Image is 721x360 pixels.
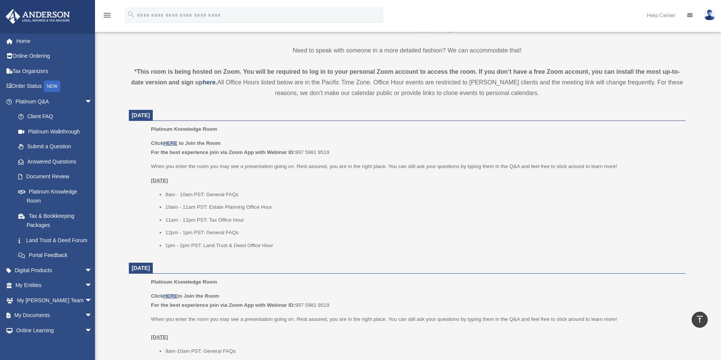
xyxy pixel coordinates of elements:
a: Land Trust & Deed Forum [11,233,104,248]
span: Platinum Knowledge Room [151,126,217,132]
div: NEW [44,81,60,92]
b: For the best experience join via Zoom App with Webinar ID: [151,149,295,155]
a: Home [5,33,104,49]
a: Portal Feedback [11,248,104,263]
a: Order StatusNEW [5,79,104,94]
a: Tax & Bookkeeping Packages [11,208,104,233]
span: arrow_drop_down [85,94,100,109]
li: 9am-10am PST: General FAQs [165,347,680,356]
i: search [127,10,135,19]
b: For the best experience join via Zoom App with Webinar ID: [151,302,295,308]
b: Click to Join the Room [151,293,219,299]
a: Document Review [11,169,104,184]
a: Client FAQ [11,109,104,124]
strong: *This room is being hosted on Zoom. You will be required to log in to your personal Zoom account ... [131,68,680,86]
p: 997 5981 9519 [151,292,680,309]
span: arrow_drop_down [85,278,100,293]
p: When you enter the room you may see a presentation going on. Rest assured, you are in the right p... [151,315,680,342]
a: Online Ordering [5,49,104,64]
a: My Documentsarrow_drop_down [5,308,104,323]
p: 997 5981 9519 [151,139,680,157]
li: 11am - 12pm PST: Tax Office Hour [165,216,680,225]
img: User Pic [704,10,715,21]
a: Submit a Question [11,139,104,154]
span: Platinum Knowledge Room [151,279,217,285]
a: HERE [163,293,177,299]
li: 12pm - 1pm PST: General FAQs [165,228,680,237]
span: [DATE] [132,112,150,118]
a: HERE [163,140,177,146]
a: menu [103,13,112,20]
a: Platinum Q&Aarrow_drop_down [5,94,104,109]
li: 10am - 11am PST: Estate Planning Office Hour [165,203,680,212]
a: My Entitiesarrow_drop_down [5,278,104,293]
u: [DATE] [151,178,168,183]
i: menu [103,11,112,20]
img: Anderson Advisors Platinum Portal [3,9,72,24]
span: arrow_drop_down [85,308,100,324]
span: arrow_drop_down [85,293,100,308]
a: Online Learningarrow_drop_down [5,323,104,338]
a: here [203,79,216,86]
span: arrow_drop_down [85,263,100,278]
a: My [PERSON_NAME] Teamarrow_drop_down [5,293,104,308]
a: Answered Questions [11,154,104,169]
div: All Office Hours listed below are in the Pacific Time Zone. Office Hour events are restricted to ... [129,67,686,98]
a: vertical_align_top [692,312,708,328]
span: arrow_drop_down [85,323,100,338]
li: 1pm - 2pm PST: Land Trust & Deed Office Hour [165,241,680,250]
p: When you enter the room you may see a presentation going on. Rest assured, you are in the right p... [151,162,680,171]
span: [DATE] [132,265,150,271]
li: 9am - 10am PST: General FAQs [165,190,680,199]
strong: . [216,79,217,86]
b: to Join the Room [179,140,221,146]
a: Platinum Walkthrough [11,124,104,139]
a: Digital Productsarrow_drop_down [5,263,104,278]
p: Need to speak with someone in a more detailed fashion? We can accommodate that! [129,45,686,56]
b: Click [151,140,179,146]
u: [DATE] [151,334,168,340]
a: Tax Organizers [5,63,104,79]
a: Platinum Knowledge Room [11,184,100,208]
i: vertical_align_top [695,315,704,324]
